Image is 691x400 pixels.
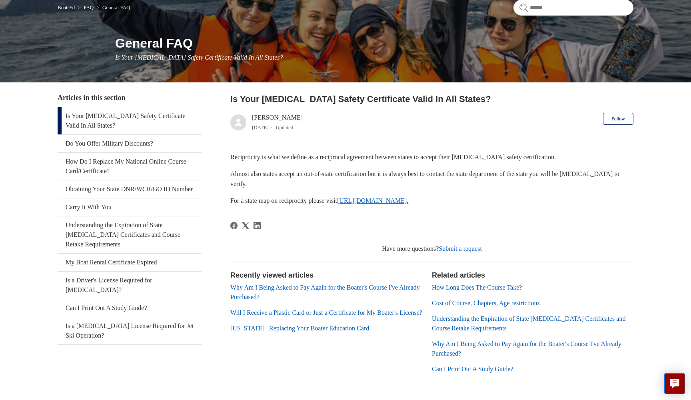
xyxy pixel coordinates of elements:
a: Cost of Course, Chapters, Age restrictions [432,300,540,306]
p: For a state map on reciprocity please visit [230,196,633,206]
a: Will I Receive a Plastic Card or Just a Certificate for My Boater's License? [230,309,422,316]
div: [PERSON_NAME] [252,113,303,132]
h2: Is Your Boating Safety Certificate Valid In All States? [230,92,633,106]
p: Almost also states accept an out-of-state certification but it is always best to contact the stat... [230,169,633,189]
svg: Share this page on X Corp [242,222,249,229]
div: Have more questions? [230,244,633,254]
li: Updated [276,124,293,130]
span: Is Your [MEDICAL_DATA] Safety Certificate Valid In All States? [115,54,283,61]
a: [URL][DOMAIN_NAME]. [337,197,408,204]
a: Facebook [230,222,238,229]
button: Live chat [664,373,685,394]
a: General FAQ [102,4,130,10]
a: Understanding the Expiration of State [MEDICAL_DATA] Certificates and Course Retake Requirements [58,216,202,253]
a: X Corp [242,222,249,229]
li: Boat-Ed [58,4,76,10]
li: General FAQ [95,4,130,10]
a: How Long Does The Course Take? [432,284,522,291]
a: Can I Print Out A Study Guide? [58,299,202,317]
a: LinkedIn [254,222,261,229]
a: Can I Print Out A Study Guide? [432,366,513,372]
a: Is Your [MEDICAL_DATA] Safety Certificate Valid In All States? [58,107,202,134]
a: Obtaining Your State DNR/WCR/GO ID Number [58,180,202,198]
a: Boat-Ed [58,4,75,10]
li: FAQ [76,4,95,10]
a: How Do I Replace My National Online Course Card/Certificate? [58,153,202,180]
a: Do You Offer Military Discounts? [58,135,202,152]
h2: Recently viewed articles [230,270,424,281]
button: Follow Article [603,113,633,125]
a: Why Am I Being Asked to Pay Again for the Boater's Course I've Already Purchased? [432,340,621,357]
svg: Share this page on LinkedIn [254,222,261,229]
a: Carry It With You [58,198,202,216]
h2: Related articles [432,270,633,281]
p: Reciprocity is what we define as a reciprocal agreement between states to accept their [MEDICAL_D... [230,152,633,162]
a: Why Am I Being Asked to Pay Again for the Boater's Course I've Already Purchased? [230,284,420,300]
a: Is a [MEDICAL_DATA] License Required for Jet Ski Operation? [58,317,202,344]
a: Submit a request [439,245,482,252]
a: My Boat Rental Certificate Expired [58,254,202,271]
span: Articles in this section [58,94,125,102]
time: 03/01/2024, 16:48 [252,124,269,130]
a: [US_STATE] | Replacing Your Boater Education Card [230,325,369,332]
svg: Share this page on Facebook [230,222,238,229]
h1: General FAQ [115,34,633,53]
a: FAQ [84,4,94,10]
a: Is a Driver's License Required for [MEDICAL_DATA]? [58,272,202,299]
a: Understanding the Expiration of State [MEDICAL_DATA] Certificates and Course Retake Requirements [432,315,625,332]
